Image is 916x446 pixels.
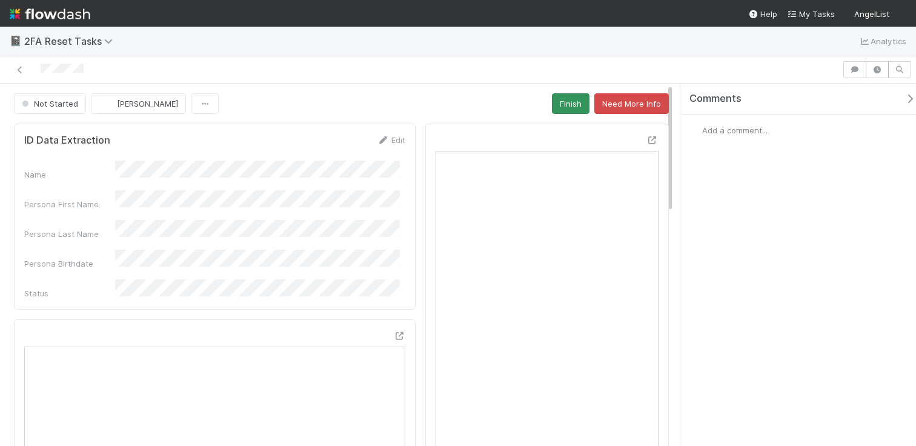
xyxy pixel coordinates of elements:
span: 2FA Reset Tasks [24,35,119,47]
span: Not Started [19,99,78,108]
img: avatar_a8b9208c-77c1-4b07-b461-d8bc701f972e.png [690,124,702,136]
button: [PERSON_NAME] [91,93,186,114]
img: avatar_a8b9208c-77c1-4b07-b461-d8bc701f972e.png [101,98,113,110]
div: Name [24,168,115,181]
a: My Tasks [787,8,835,20]
span: 📓 [10,36,22,46]
span: Comments [689,93,742,105]
img: avatar_a8b9208c-77c1-4b07-b461-d8bc701f972e.png [894,8,906,21]
div: Persona Birthdate [24,258,115,270]
span: [PERSON_NAME] [117,99,178,108]
button: Not Started [14,93,86,114]
div: Status [24,287,115,299]
div: Persona First Name [24,198,115,210]
a: Edit [377,135,405,145]
span: Add a comment... [702,125,768,135]
span: My Tasks [787,9,835,19]
div: Persona Last Name [24,228,115,240]
a: Analytics [858,34,906,48]
div: Help [748,8,777,20]
span: AngelList [854,9,889,19]
button: Need More Info [594,93,669,114]
button: Finish [552,93,589,114]
img: logo-inverted-e16ddd16eac7371096b0.svg [10,4,90,24]
h5: ID Data Extraction [24,135,110,147]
